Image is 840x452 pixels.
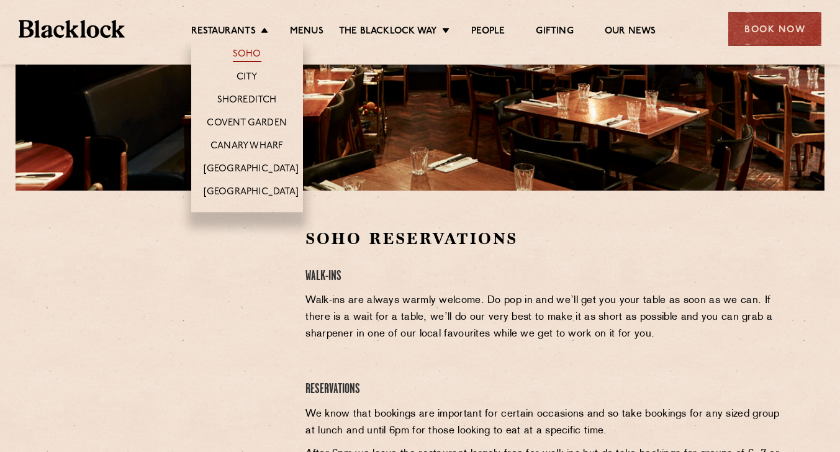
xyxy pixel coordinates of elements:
p: We know that bookings are important for certain occasions and so take bookings for any sized grou... [305,406,782,440]
p: Walk-ins are always warmly welcome. Do pop in and we’ll get you your table as soon as we can. If ... [305,292,782,343]
div: Book Now [728,12,821,46]
a: Shoreditch [217,94,277,108]
a: [GEOGRAPHIC_DATA] [204,163,299,177]
h4: Walk-Ins [305,268,782,285]
iframe: OpenTable make booking widget [103,228,242,415]
a: Gifting [536,25,573,39]
a: The Blacklock Way [339,25,437,39]
a: [GEOGRAPHIC_DATA] [204,186,299,200]
h4: Reservations [305,381,782,398]
a: People [471,25,505,39]
a: Soho [233,48,261,62]
a: City [237,71,258,85]
a: Restaurants [191,25,256,39]
img: BL_Textured_Logo-footer-cropped.svg [19,20,125,38]
a: Canary Wharf [210,140,283,154]
a: Covent Garden [207,117,287,131]
a: Our News [605,25,656,39]
h2: Soho Reservations [305,228,782,250]
a: Menus [290,25,323,39]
